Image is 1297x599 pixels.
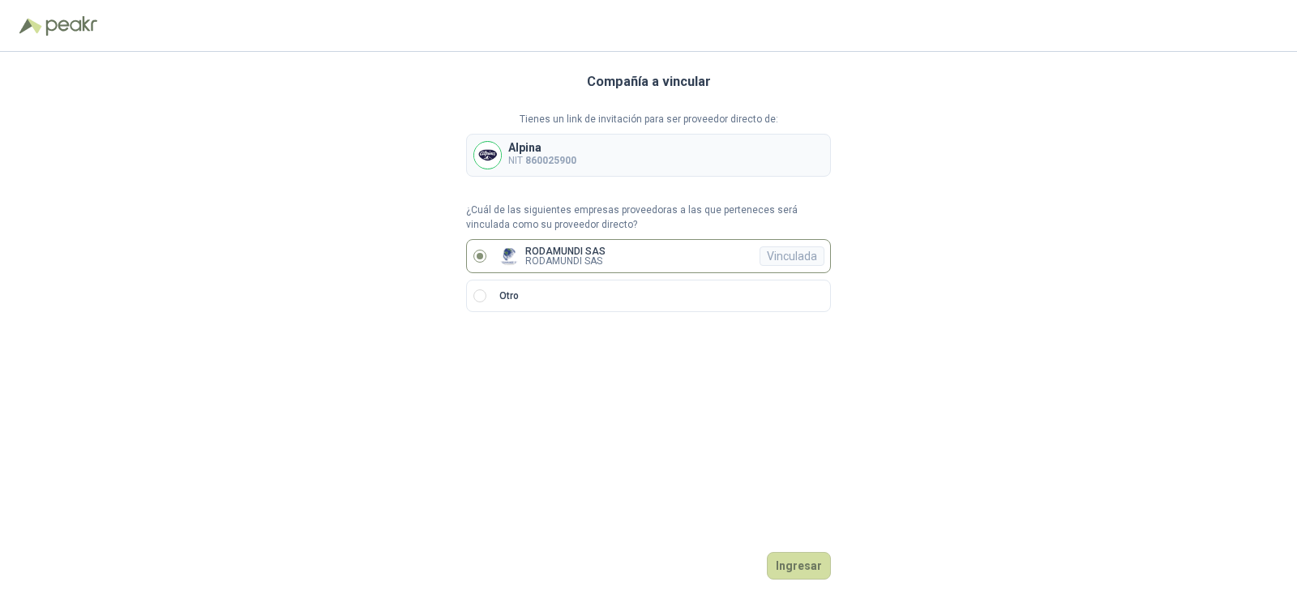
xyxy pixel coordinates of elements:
button: Ingresar [767,552,831,580]
img: Company Logo [474,142,501,169]
h3: Compañía a vincular [587,71,711,92]
p: NIT [508,153,576,169]
img: Peakr [45,16,97,36]
p: ¿Cuál de las siguientes empresas proveedoras a las que perteneces será vinculada como su proveedo... [466,203,831,233]
p: Alpina [508,142,576,153]
p: RODAMUNDI SAS [525,246,606,256]
p: Otro [499,289,519,304]
div: Vinculada [760,246,824,266]
p: RODAMUNDI SAS [525,256,606,266]
b: 860025900 [525,155,576,166]
img: Company Logo [499,246,519,266]
img: Logo [19,18,42,34]
p: Tienes un link de invitación para ser proveedor directo de: [466,112,831,127]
